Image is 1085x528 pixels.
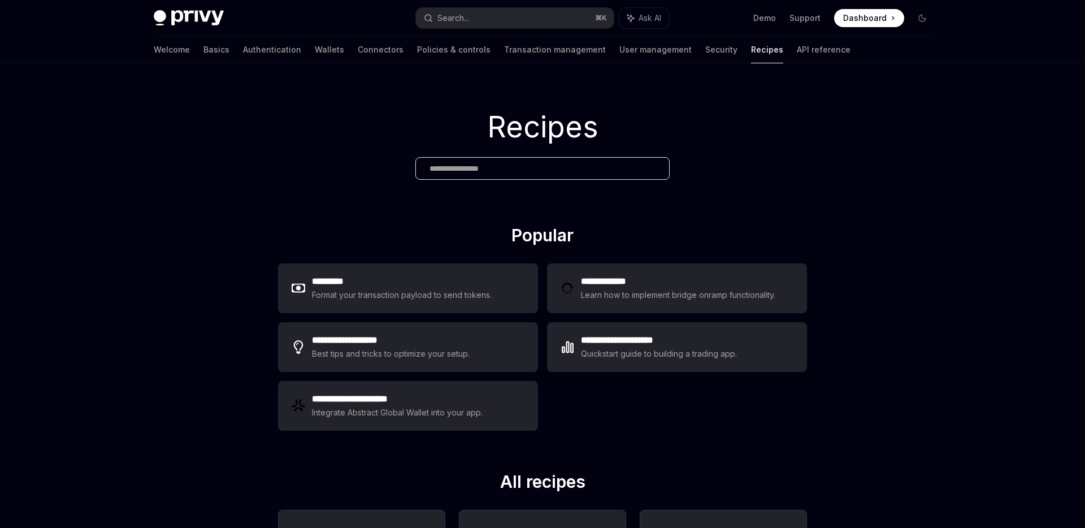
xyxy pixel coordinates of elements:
div: Quickstart guide to building a trading app. [581,347,737,361]
a: Welcome [154,36,190,63]
button: Toggle dark mode [913,9,931,27]
button: Search...⌘K [416,8,614,28]
h2: All recipes [278,471,807,496]
a: Security [705,36,737,63]
span: Dashboard [843,12,887,24]
a: **** ****Format your transaction payload to send tokens. [278,263,538,313]
a: **** **** ***Learn how to implement bridge onramp functionality. [547,263,807,313]
a: Support [789,12,821,24]
button: Ask AI [619,8,669,28]
a: Connectors [358,36,403,63]
a: Dashboard [834,9,904,27]
a: Basics [203,36,229,63]
div: Learn how to implement bridge onramp functionality. [581,288,779,302]
a: API reference [797,36,850,63]
h2: Popular [278,225,807,250]
a: Demo [753,12,776,24]
div: Search... [437,11,469,25]
img: dark logo [154,10,224,26]
a: Policies & controls [417,36,491,63]
a: Authentication [243,36,301,63]
span: Ask AI [639,12,661,24]
a: Transaction management [504,36,606,63]
a: User management [619,36,692,63]
div: Integrate Abstract Global Wallet into your app. [312,406,484,419]
a: Recipes [751,36,783,63]
div: Best tips and tricks to optimize your setup. [312,347,471,361]
div: Format your transaction payload to send tokens. [312,288,492,302]
span: ⌘ K [595,14,607,23]
a: Wallets [315,36,344,63]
